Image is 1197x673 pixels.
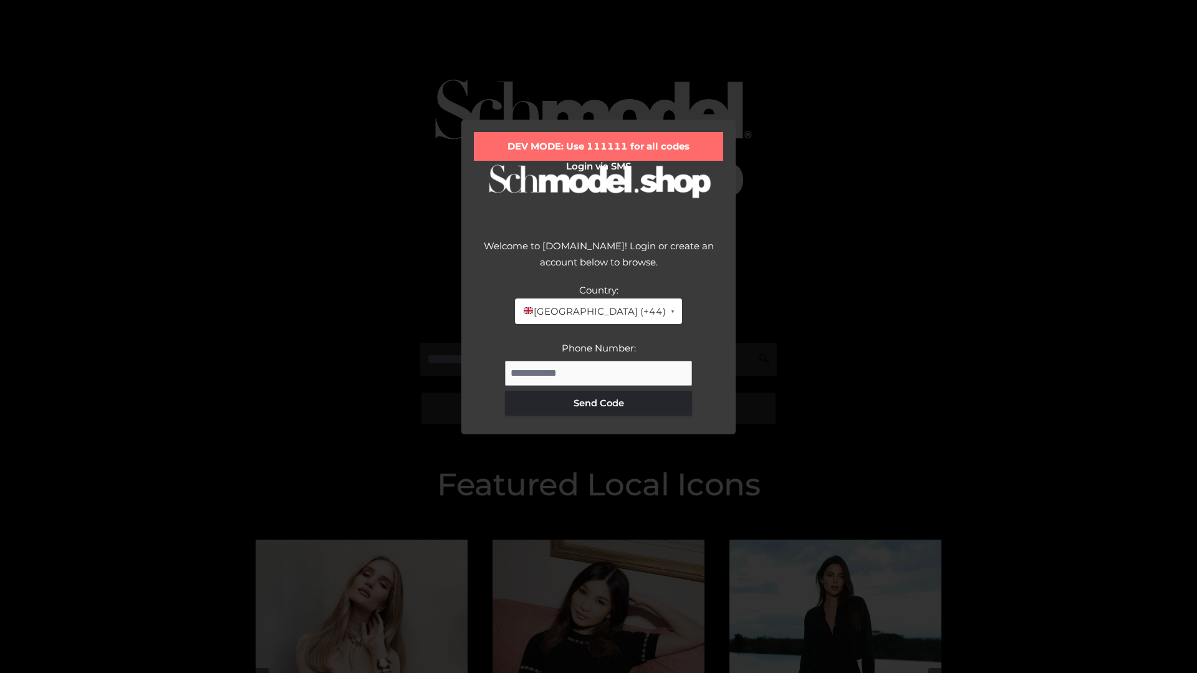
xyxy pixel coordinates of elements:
[522,303,665,320] span: [GEOGRAPHIC_DATA] (+44)
[579,284,618,296] label: Country:
[474,132,723,161] div: DEV MODE: Use 111111 for all codes
[524,306,533,315] img: 🇬🇧
[562,342,636,354] label: Phone Number:
[505,391,692,416] button: Send Code
[474,238,723,282] div: Welcome to [DOMAIN_NAME]! Login or create an account below to browse.
[474,161,723,172] h2: Login via SMS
